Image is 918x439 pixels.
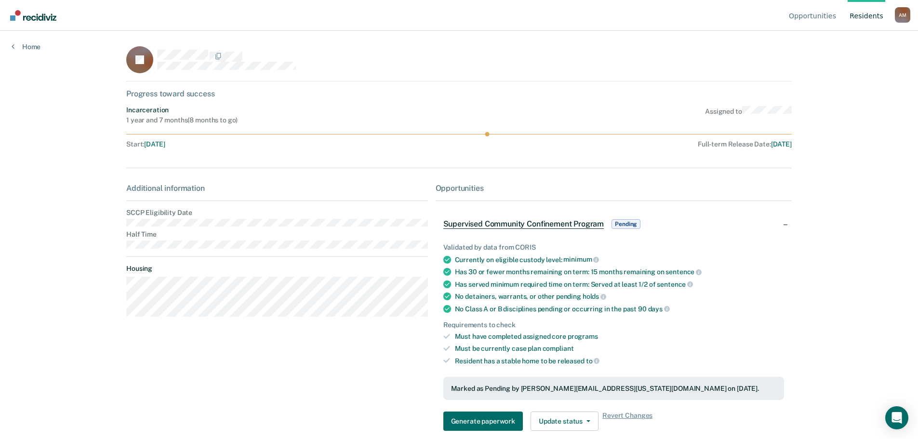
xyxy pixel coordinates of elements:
div: Progress toward success [126,89,792,98]
div: Must have completed assigned core [455,333,784,341]
div: Assigned to [705,106,792,124]
span: holds [583,293,606,300]
span: to [586,357,600,365]
button: Generate paperwork [443,412,523,431]
div: Marked as Pending by [PERSON_NAME][EMAIL_ADDRESS][US_STATE][DOMAIN_NAME] on [DATE]. [451,385,776,393]
img: Recidiviz [10,10,56,21]
span: compliant [543,345,574,352]
span: Pending [612,219,640,229]
div: Incarceration [126,106,238,114]
span: [DATE] [771,140,792,148]
div: Start : [126,140,429,148]
span: Supervised Community Confinement Program [443,219,604,229]
button: Profile dropdown button [895,7,910,23]
div: Resident has a stable home to be released [455,357,784,365]
div: No Class A or B disciplines pending or occurring in the past 90 [455,305,784,313]
a: Home [12,42,40,51]
a: Navigate to form link [443,412,527,431]
div: Opportunities [436,184,792,193]
div: Has served minimum required time on term: Served at least 1/2 of [455,280,784,289]
div: Has 30 or fewer months remaining on term: 15 months remaining on [455,267,784,276]
button: Update status [531,412,599,431]
span: sentence [665,268,702,276]
div: Supervised Community Confinement ProgramPending [436,209,792,239]
div: Validated by data from CORIS [443,243,784,252]
div: Must be currently case plan [455,345,784,353]
span: [DATE] [144,140,165,148]
dt: SCCP Eligibility Date [126,209,427,217]
span: sentence [657,280,693,288]
div: Currently on eligible custody level: [455,255,784,264]
div: A M [895,7,910,23]
span: days [648,305,670,313]
div: 1 year and 7 months ( 8 months to go ) [126,116,238,124]
div: No detainers, warrants, or other pending [455,292,784,301]
div: Full-term Release Date : [433,140,792,148]
div: Additional information [126,184,427,193]
span: programs [568,333,598,340]
div: Open Intercom Messenger [885,406,908,429]
dt: Housing [126,265,427,273]
div: Requirements to check [443,321,784,329]
dt: Half Time [126,230,427,239]
span: Revert Changes [602,412,652,431]
span: minimum [563,255,599,263]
